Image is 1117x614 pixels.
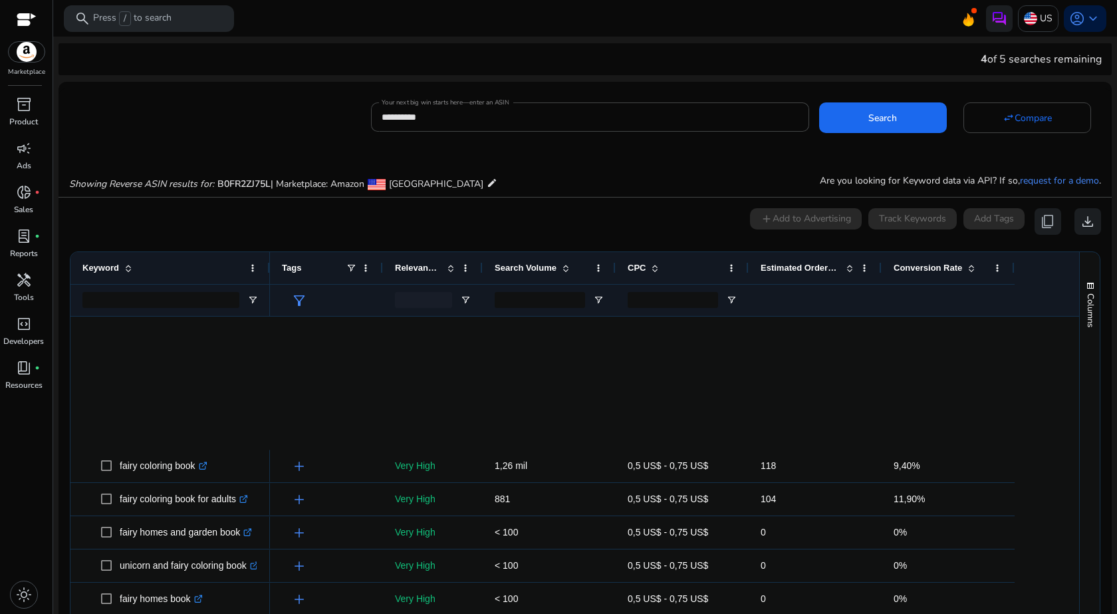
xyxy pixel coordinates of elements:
mat-icon: edit [487,175,497,191]
span: 881 [495,494,510,504]
p: Reports [10,247,38,259]
span: Search Volume [495,263,557,273]
span: / [119,11,131,26]
span: 0% [894,527,907,537]
button: download [1074,208,1101,235]
span: code_blocks [16,316,32,332]
p: Product [9,116,38,128]
span: Compare [1015,111,1052,125]
p: Sales [14,204,33,216]
span: search [74,11,90,27]
span: < 100 [495,560,518,571]
i: Showing Reverse ASIN results for: [69,178,214,190]
span: 0,5 US$ - 0,75 US$ [628,494,708,504]
span: donut_small [16,184,32,200]
p: unicorn and fairy coloring book [120,552,259,579]
p: Very High [395,552,471,579]
span: campaign [16,140,32,156]
span: inventory_2 [16,96,32,112]
span: Search [868,111,897,125]
span: 0,5 US$ - 0,75 US$ [628,460,708,471]
span: filter_alt [291,293,307,309]
p: US [1040,7,1053,30]
p: Tools [14,291,34,303]
p: fairy coloring book [120,452,207,480]
span: handyman [16,272,32,288]
span: Conversion Rate [894,263,962,273]
span: Columns [1084,293,1096,327]
span: keyboard_arrow_down [1085,11,1101,27]
button: Search [819,102,947,133]
span: Relevance Score [395,263,441,273]
span: 4 [981,52,987,67]
p: fairy homes book [120,585,203,613]
span: lab_profile [16,228,32,244]
span: 104 [761,494,776,504]
span: [GEOGRAPHIC_DATA] [389,178,483,190]
button: Compare [963,102,1091,133]
img: amazon.svg [9,42,45,62]
span: add [291,492,307,508]
span: book_4 [16,360,32,376]
p: Marketplace [8,67,45,77]
p: Very High [395,585,471,613]
span: 11,90% [894,494,925,504]
p: Very High [395,519,471,546]
button: Open Filter Menu [726,295,737,305]
img: us.svg [1024,12,1037,25]
span: 118 [761,460,776,471]
span: Estimated Orders/Month [761,263,840,273]
div: of 5 searches remaining [981,51,1102,67]
span: 0 [761,593,766,604]
span: 9,40% [894,460,920,471]
mat-label: Your next big win starts here—enter an ASIN [382,98,509,107]
mat-icon: swap_horiz [1003,112,1015,124]
input: CPC Filter Input [628,292,718,308]
span: | Marketplace: Amazon [271,178,364,190]
p: fairy homes and garden book [120,519,252,546]
span: < 100 [495,593,518,604]
span: 1,26 mil [495,460,527,471]
p: Press to search [93,11,172,26]
p: Are you looking for Keyword data via API? If so, . [820,174,1101,188]
span: 0% [894,593,907,604]
span: CPC [628,263,646,273]
span: < 100 [495,527,518,537]
span: add [291,591,307,607]
span: add [291,525,307,541]
p: Resources [5,379,43,391]
span: 0,5 US$ - 0,75 US$ [628,527,708,537]
span: light_mode [16,587,32,603]
span: 0 [761,527,766,537]
span: 0,5 US$ - 0,75 US$ [628,560,708,571]
p: Ads [17,160,31,172]
a: request for a demo [1020,174,1099,187]
input: Search Volume Filter Input [495,292,585,308]
p: fairy coloring book for adults [120,486,248,513]
span: Tags [282,263,301,273]
p: Developers [3,335,44,347]
span: fiber_manual_record [35,233,40,239]
button: Open Filter Menu [460,295,471,305]
span: fiber_manual_record [35,190,40,195]
span: 0% [894,560,907,571]
span: download [1080,214,1096,230]
span: 0 [761,560,766,571]
button: Open Filter Menu [247,295,258,305]
span: B0FR2ZJ75L [217,178,271,190]
span: add [291,558,307,574]
p: Very High [395,452,471,480]
input: Keyword Filter Input [82,292,239,308]
span: Keyword [82,263,119,273]
span: account_circle [1069,11,1085,27]
button: Open Filter Menu [593,295,604,305]
span: fiber_manual_record [35,365,40,371]
span: 0,5 US$ - 0,75 US$ [628,593,708,604]
span: add [291,458,307,474]
p: Very High [395,486,471,513]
